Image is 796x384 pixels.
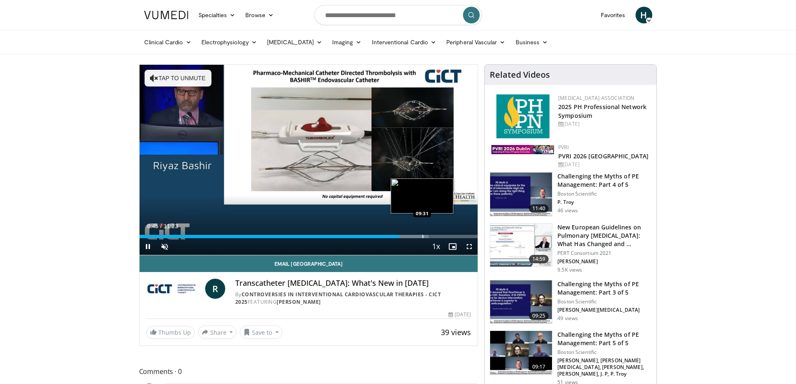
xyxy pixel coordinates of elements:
[196,34,262,51] a: Electrophysiology
[557,223,651,248] h3: New European Guidelines on Pulmonary [MEDICAL_DATA]: What Has Changed and …
[240,326,282,339] button: Save to
[163,223,178,229] span: 11:23
[511,34,553,51] a: Business
[496,94,549,138] img: c6978fc0-1052-4d4b-8a9d-7956bb1c539c.png.150x105_q85_autocrop_double_scale_upscale_version-0.2.png
[557,191,651,197] p: Boston Scientific
[529,312,549,320] span: 09:25
[491,145,554,154] img: 33783847-ac93-4ca7-89f8-ccbd48ec16ca.webp.150x105_q85_autocrop_double_scale_upscale_version-0.2.jpg
[558,103,646,120] a: 2025 PH Professional Network Symposium
[557,199,651,206] p: P. Troy
[557,357,651,377] p: [PERSON_NAME], [PERSON_NAME][MEDICAL_DATA], [PERSON_NAME], [PERSON_NAME], J. P, P. Troy
[448,311,471,318] div: [DATE]
[145,70,211,86] button: Tap to unmute
[490,224,552,267] img: 0c0338ca-5dd8-4346-a5ad-18bcc17889a0.150x105_q85_crop-smart_upscale.jpg
[441,327,471,337] span: 39 views
[235,291,471,306] div: By FEATURING
[490,173,552,216] img: d5b042fb-44bd-4213-87e0-b0808e5010e8.150x105_q85_crop-smart_upscale.jpg
[140,235,478,238] div: Progress Bar
[557,207,578,214] p: 46 views
[557,258,651,265] p: [PERSON_NAME]
[156,238,173,255] button: Unmute
[490,70,550,80] h4: Related Videos
[490,223,651,273] a: 14:59 New European Guidelines on Pulmonary [MEDICAL_DATA]: What Has Changed and … PERT Consortium...
[144,11,188,19] img: VuMedi Logo
[490,331,552,374] img: d3a40690-55f2-4697-9997-82bd166d25a9.150x105_q85_crop-smart_upscale.jpg
[529,204,549,213] span: 11:40
[558,152,648,160] a: PVRI 2026 [GEOGRAPHIC_DATA]
[490,172,651,216] a: 11:40 Challenging the Myths of PE Management: Part 4 of 5 Boston Scientific P. Troy 46 views
[140,238,156,255] button: Pause
[636,7,652,23] a: H
[147,223,158,229] span: 8:45
[367,34,442,51] a: Interventional Cardio
[327,34,367,51] a: Imaging
[557,349,651,356] p: Boston Scientific
[140,255,478,272] a: Email [GEOGRAPHIC_DATA]
[557,315,578,322] p: 49 views
[146,326,195,339] a: Thumbs Up
[427,238,444,255] button: Playback Rate
[277,298,321,305] a: [PERSON_NAME]
[235,291,441,305] a: Controversies in Interventional Cardiovascular Therapies - CICT 2025
[240,7,279,23] a: Browse
[490,280,651,324] a: 09:25 Challenging the Myths of PE Management: Part 3 of 5 Boston Scientific [PERSON_NAME][MEDICAL...
[557,280,651,297] h3: Challenging the Myths of PE Management: Part 3 of 5
[557,250,651,257] p: PERT Consortium 2021
[444,238,461,255] button: Enable picture-in-picture mode
[557,172,651,189] h3: Challenging the Myths of PE Management: Part 4 of 5
[139,366,478,377] span: Comments 0
[205,279,225,299] a: R
[558,144,569,151] a: PVRI
[529,255,549,263] span: 14:59
[140,65,478,255] video-js: Video Player
[160,223,162,229] span: /
[557,331,651,347] h3: Challenging the Myths of PE Management: Part 5 of 5
[557,267,582,273] p: 9.5K views
[146,279,202,299] img: Controversies in Interventional Cardiovascular Therapies - CICT 2025
[558,161,650,168] div: [DATE]
[391,178,453,214] img: image.jpeg
[315,5,482,25] input: Search topics, interventions
[558,120,650,128] div: [DATE]
[529,363,549,371] span: 09:17
[198,326,237,339] button: Share
[596,7,631,23] a: Favorites
[193,7,241,23] a: Specialties
[557,307,651,313] p: [PERSON_NAME][MEDICAL_DATA]
[557,298,651,305] p: Boston Scientific
[490,280,552,324] img: 82703e6a-145d-463d-93aa-0811cc9f6235.150x105_q85_crop-smart_upscale.jpg
[558,94,634,102] a: [MEDICAL_DATA] Association
[461,238,478,255] button: Fullscreen
[441,34,510,51] a: Peripheral Vascular
[262,34,327,51] a: [MEDICAL_DATA]
[235,279,471,288] h4: Transcatheter [MEDICAL_DATA]: What's New in [DATE]
[139,34,196,51] a: Clinical Cardio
